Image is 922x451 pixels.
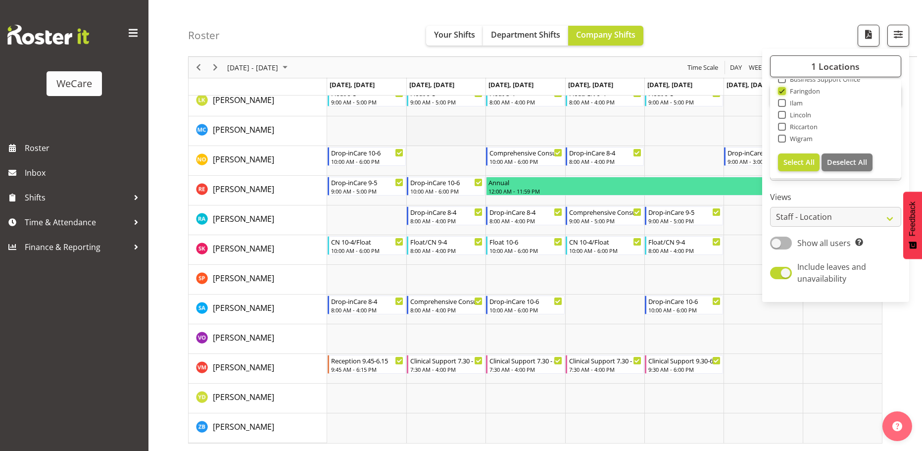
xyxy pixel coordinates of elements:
div: Drop-inCare 9-5 [648,207,721,217]
span: [PERSON_NAME] [213,213,274,224]
div: Float/CN 9-4 [648,237,721,247]
td: Rachel Els resource [189,176,327,205]
span: [PERSON_NAME] [213,95,274,105]
div: 7:30 AM - 4:00 PM [569,365,641,373]
div: 7:30 AM - 4:00 PM [410,365,483,373]
img: Rosterit website logo [7,25,89,45]
div: 10:00 AM - 6:00 PM [569,247,641,254]
div: Sarah Abbott"s event - Drop-inCare 10-6 Begin From Friday, September 12, 2025 at 10:00:00 AM GMT+... [645,296,723,314]
div: 9:00 AM - 5:00 PM [331,187,403,195]
button: Previous [192,61,205,74]
div: 9:00 AM - 3:00 PM [728,157,800,165]
div: 8:00 AM - 4:00 PM [410,306,483,314]
div: 8:00 AM - 4:00 PM [489,217,562,225]
div: Reception 9.45-6.15 [331,355,403,365]
a: [PERSON_NAME] [213,243,274,254]
div: 7:30 AM - 4:00 PM [489,365,562,373]
div: 8:00 AM - 4:00 PM [569,157,641,165]
div: Natasha Ottley"s event - Drop-inCare 10-6 Begin From Monday, September 8, 2025 at 10:00:00 AM GMT... [328,147,406,166]
span: [PERSON_NAME] [213,124,274,135]
div: Liandy Kritzinger"s event - Float/CN 9-4 Begin From Thursday, September 11, 2025 at 8:00:00 AM GM... [566,88,644,106]
div: Saahit Kour"s event - CN 10-4/Float Begin From Monday, September 8, 2025 at 10:00:00 AM GMT+12:00... [328,236,406,255]
a: [PERSON_NAME] [213,153,274,165]
div: Clinical Support 7.30 - 4 [410,355,483,365]
div: Viktoriia Molchanova"s event - Clinical Support 7.30 - 4 Begin From Wednesday, September 10, 2025... [486,355,564,374]
span: Roster [25,141,144,155]
div: Saahit Kour"s event - CN 10-4/Float Begin From Thursday, September 11, 2025 at 10:00:00 AM GMT+12... [566,236,644,255]
div: Natasha Ottley"s event - Drop-inCare 9-3 Begin From Saturday, September 13, 2025 at 9:00:00 AM GM... [724,147,802,166]
span: Faringdon [786,87,821,95]
span: Time & Attendance [25,215,129,230]
div: Drop-inCare 10-6 [331,148,403,157]
span: [DATE], [DATE] [488,80,534,89]
div: Drop-inCare 10-6 [648,296,721,306]
span: Include leaves and unavailability [797,261,866,284]
div: Float/CN 9-4 [410,237,483,247]
div: Saahit Kour"s event - Float 10-6 Begin From Wednesday, September 10, 2025 at 10:00:00 AM GMT+12:0... [486,236,564,255]
span: Your Shifts [434,29,475,40]
div: 12:00 AM - 11:59 PM [488,187,879,195]
button: Filter Shifts [887,25,909,47]
div: 9:00 AM - 5:00 PM [648,98,721,106]
div: Clinical Support 7.30 - 4 [569,355,641,365]
span: Shifts [25,190,129,205]
div: Liandy Kritzinger"s event - Float 8-4 Begin From Wednesday, September 10, 2025 at 8:00:00 AM GMT+... [486,88,564,106]
div: Rachel Els"s event - Annual Begin From Wednesday, September 10, 2025 at 12:00:00 AM GMT+12:00 End... [486,177,881,196]
span: [DATE], [DATE] [409,80,454,89]
span: Wigram [786,135,813,143]
div: Rachel Els"s event - Drop-inCare 10-6 Begin From Tuesday, September 9, 2025 at 10:00:00 AM GMT+12... [407,177,485,196]
div: 10:00 AM - 6:00 PM [410,187,483,195]
span: Ilam [786,99,803,107]
div: 9:00 AM - 5:00 PM [648,217,721,225]
div: CN 10-4/Float [569,237,641,247]
span: Company Shifts [576,29,635,40]
div: 10:00 AM - 6:00 PM [648,306,721,314]
a: [PERSON_NAME] [213,361,274,373]
div: Natasha Ottley"s event - Drop-inCare 8-4 Begin From Thursday, September 11, 2025 at 8:00:00 AM GM... [566,147,644,166]
td: Zephy Bennett resource [189,413,327,443]
div: 8:00 AM - 4:00 PM [569,98,641,106]
span: Show all users [797,238,851,249]
button: Download a PDF of the roster according to the set date range. [858,25,879,47]
span: Finance & Reporting [25,240,129,254]
div: 9:00 AM - 5:00 PM [569,217,641,225]
div: Drop-inCare 8-4 [410,207,483,217]
div: 9:00 AM - 5:00 PM [331,98,403,106]
div: Sarah Abbott"s event - Comprehensive Consult 8-4 Begin From Tuesday, September 9, 2025 at 8:00:00... [407,296,485,314]
div: Sarah Abbott"s event - Drop-inCare 8-4 Begin From Monday, September 8, 2025 at 8:00:00 AM GMT+12:... [328,296,406,314]
td: Samantha Poultney resource [189,265,327,295]
span: Week [748,61,767,74]
div: Natasha Ottley"s event - Comprehensive Consult 10-6 Begin From Wednesday, September 10, 2025 at 1... [486,147,564,166]
a: [PERSON_NAME] [213,332,274,344]
span: [PERSON_NAME] [213,421,274,432]
div: Rachna Anderson"s event - Comprehensive Consult 9-5 Begin From Thursday, September 11, 2025 at 9:... [566,206,644,225]
div: CN 10-4/Float [331,237,403,247]
div: 10:00 AM - 6:00 PM [331,157,403,165]
div: Previous [190,57,207,78]
a: [PERSON_NAME] [213,124,274,136]
div: Drop-inCare 9-3 [728,148,800,157]
td: Mary Childs resource [189,116,327,146]
button: Feedback - Show survey [903,192,922,259]
button: Department Shifts [483,26,568,46]
a: [PERSON_NAME] [213,302,274,314]
button: Company Shifts [568,26,643,46]
div: Comprehensive Consult 9-5 [569,207,641,217]
button: 1 Locations [770,55,901,77]
a: [PERSON_NAME] [213,183,274,195]
span: Riccarton [786,123,818,131]
span: [DATE], [DATE] [647,80,692,89]
a: [PERSON_NAME] [213,94,274,106]
button: Timeline Day [728,61,744,74]
div: Rachna Anderson"s event - Drop-inCare 9-5 Begin From Friday, September 12, 2025 at 9:00:00 AM GMT... [645,206,723,225]
span: [PERSON_NAME] [213,273,274,284]
span: Feedback [908,201,917,236]
div: Rachel Els"s event - Drop-inCare 9-5 Begin From Monday, September 8, 2025 at 9:00:00 AM GMT+12:00... [328,177,406,196]
div: Rachna Anderson"s event - Drop-inCare 8-4 Begin From Tuesday, September 9, 2025 at 8:00:00 AM GMT... [407,206,485,225]
div: Rachna Anderson"s event - Drop-inCare 8-4 Begin From Wednesday, September 10, 2025 at 8:00:00 AM ... [486,206,564,225]
div: Clinical Support 9.30-6 [648,355,721,365]
h4: Roster [188,30,220,41]
div: 10:00 AM - 6:00 PM [489,157,562,165]
span: Department Shifts [491,29,560,40]
div: 9:45 AM - 6:15 PM [331,365,403,373]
